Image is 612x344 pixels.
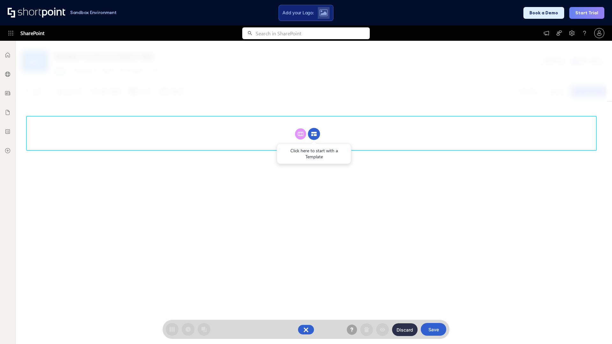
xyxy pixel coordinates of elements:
[580,313,612,344] iframe: Chat Widget
[256,27,370,39] input: Search in SharePoint
[20,25,44,41] span: SharePoint
[282,10,314,16] span: Add your Logo:
[523,7,564,19] button: Book a Demo
[392,323,418,336] button: Discard
[421,323,446,336] button: Save
[319,9,328,16] img: Upload logo
[569,7,604,19] button: Start Trial
[70,11,117,14] h1: Sandbox Environment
